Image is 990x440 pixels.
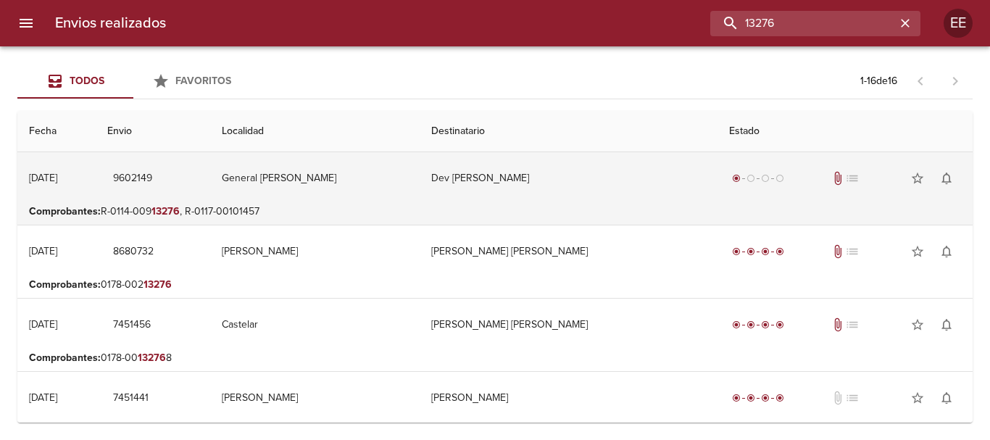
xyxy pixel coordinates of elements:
span: notifications_none [939,317,954,332]
div: Entregado [729,244,787,259]
div: [DATE] [29,391,57,404]
span: radio_button_unchecked [775,174,784,183]
th: Fecha [17,111,96,152]
th: Envio [96,111,210,152]
span: star_border [910,391,925,405]
button: 7451456 [107,312,157,339]
div: [DATE] [29,172,57,184]
td: Dev [PERSON_NAME] [420,152,717,204]
span: Todos [70,75,104,87]
span: star_border [910,244,925,259]
div: [DATE] [29,245,57,257]
p: R-0114-009 , R-0117-00101457 [29,204,961,219]
div: EE [944,9,973,38]
button: menu [9,6,43,41]
span: radio_button_checked [775,247,784,256]
span: notifications_none [939,244,954,259]
b: Comprobantes : [29,205,101,217]
span: No tiene pedido asociado [845,244,860,259]
span: radio_button_checked [746,394,755,402]
td: [PERSON_NAME] [PERSON_NAME] [420,225,717,278]
span: 7451456 [113,316,151,334]
span: Tiene documentos adjuntos [831,317,845,332]
span: radio_button_checked [732,174,741,183]
th: Destinatario [420,111,717,152]
span: radio_button_checked [775,320,784,329]
th: Estado [717,111,973,152]
span: No tiene pedido asociado [845,391,860,405]
input: buscar [710,11,896,36]
button: Agregar a favoritos [903,237,932,266]
span: Pagina anterior [903,73,938,88]
span: radio_button_checked [761,320,770,329]
span: notifications_none [939,391,954,405]
td: [PERSON_NAME] [420,372,717,424]
span: radio_button_checked [746,320,755,329]
span: Tiene documentos adjuntos [831,244,845,259]
button: Activar notificaciones [932,383,961,412]
p: 0178-00 8 [29,351,961,365]
button: Activar notificaciones [932,310,961,339]
div: Tabs Envios [17,64,249,99]
span: radio_button_checked [775,394,784,402]
span: radio_button_checked [746,247,755,256]
span: 9602149 [113,170,152,188]
td: [PERSON_NAME] [210,372,420,424]
span: star_border [910,317,925,332]
em: 13276 [151,205,180,217]
td: [PERSON_NAME] [210,225,420,278]
button: Agregar a favoritos [903,310,932,339]
h6: Envios realizados [55,12,166,35]
button: Activar notificaciones [932,164,961,193]
span: 8680732 [113,243,154,261]
span: notifications_none [939,171,954,186]
span: radio_button_unchecked [746,174,755,183]
span: Favoritos [175,75,231,87]
button: Activar notificaciones [932,237,961,266]
span: No tiene documentos adjuntos [831,391,845,405]
p: 0178-002 [29,278,961,292]
span: radio_button_checked [732,394,741,402]
td: Castelar [210,299,420,351]
button: 7451441 [107,385,154,412]
span: star_border [910,171,925,186]
span: radio_button_checked [732,247,741,256]
span: Tiene documentos adjuntos [831,171,845,186]
em: 13276 [138,352,166,364]
b: Comprobantes : [29,352,101,364]
div: Entregado [729,317,787,332]
span: 7451441 [113,389,149,407]
td: [PERSON_NAME] [PERSON_NAME] [420,299,717,351]
button: 8680732 [107,238,159,265]
b: Comprobantes : [29,278,101,291]
th: Localidad [210,111,420,152]
div: Abrir información de usuario [944,9,973,38]
span: No tiene pedido asociado [845,317,860,332]
span: radio_button_unchecked [761,174,770,183]
p: 1 - 16 de 16 [860,74,897,88]
span: No tiene pedido asociado [845,171,860,186]
div: [DATE] [29,318,57,331]
span: radio_button_checked [761,247,770,256]
td: General [PERSON_NAME] [210,152,420,204]
div: Entregado [729,391,787,405]
span: radio_button_checked [732,320,741,329]
div: Generado [729,171,787,186]
span: Pagina siguiente [938,64,973,99]
button: Agregar a favoritos [903,164,932,193]
button: 9602149 [107,165,158,192]
button: Agregar a favoritos [903,383,932,412]
span: radio_button_checked [761,394,770,402]
em: 13276 [143,278,172,291]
